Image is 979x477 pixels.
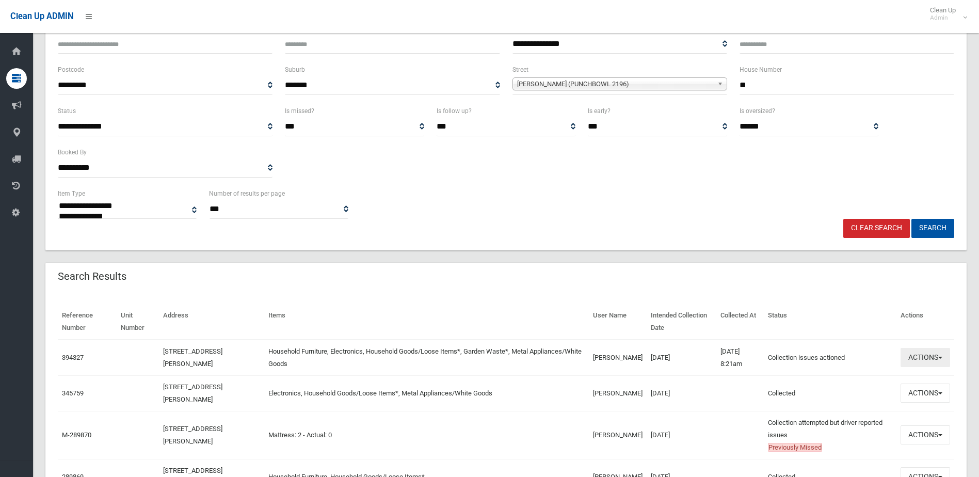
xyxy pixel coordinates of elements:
th: Collected At [716,304,763,340]
th: Items [264,304,589,340]
th: Status [764,304,896,340]
label: Item Type [58,188,85,199]
label: Is missed? [285,105,314,117]
td: [DATE] 8:21am [716,340,763,376]
th: User Name [589,304,647,340]
a: Clear Search [843,219,910,238]
span: [PERSON_NAME] (PUNCHBOWL 2196) [517,78,713,90]
button: Search [911,219,954,238]
td: [DATE] [647,411,716,459]
td: Collection issues actioned [764,340,896,376]
a: 394327 [62,354,84,361]
label: Booked By [58,147,87,158]
a: M-289870 [62,431,91,439]
th: Unit Number [117,304,159,340]
th: Reference Number [58,304,117,340]
td: [DATE] [647,375,716,411]
span: Clean Up ADMIN [10,11,73,21]
td: Household Furniture, Electronics, Household Goods/Loose Items*, Garden Waste*, Metal Appliances/W... [264,340,589,376]
label: Suburb [285,64,305,75]
label: Number of results per page [209,188,285,199]
th: Actions [896,304,954,340]
button: Actions [901,425,950,444]
button: Actions [901,348,950,367]
th: Intended Collection Date [647,304,716,340]
label: Is oversized? [740,105,775,117]
span: Clean Up [925,6,966,22]
label: Postcode [58,64,84,75]
td: [PERSON_NAME] [589,411,647,459]
a: [STREET_ADDRESS][PERSON_NAME] [163,383,222,403]
label: Is early? [588,105,611,117]
td: [PERSON_NAME] [589,340,647,376]
span: Previously Missed [768,443,822,452]
td: Electronics, Household Goods/Loose Items*, Metal Appliances/White Goods [264,375,589,411]
label: Street [512,64,528,75]
a: [STREET_ADDRESS][PERSON_NAME] [163,425,222,445]
td: Collection attempted but driver reported issues [764,411,896,459]
td: Mattress: 2 - Actual: 0 [264,411,589,459]
label: Status [58,105,76,117]
td: [DATE] [647,340,716,376]
small: Admin [930,14,956,22]
td: Collected [764,375,896,411]
label: Is follow up? [437,105,472,117]
label: House Number [740,64,782,75]
a: 345759 [62,389,84,397]
td: [PERSON_NAME] [589,375,647,411]
button: Actions [901,384,950,403]
th: Address [159,304,265,340]
header: Search Results [45,266,139,287]
a: [STREET_ADDRESS][PERSON_NAME] [163,347,222,368]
